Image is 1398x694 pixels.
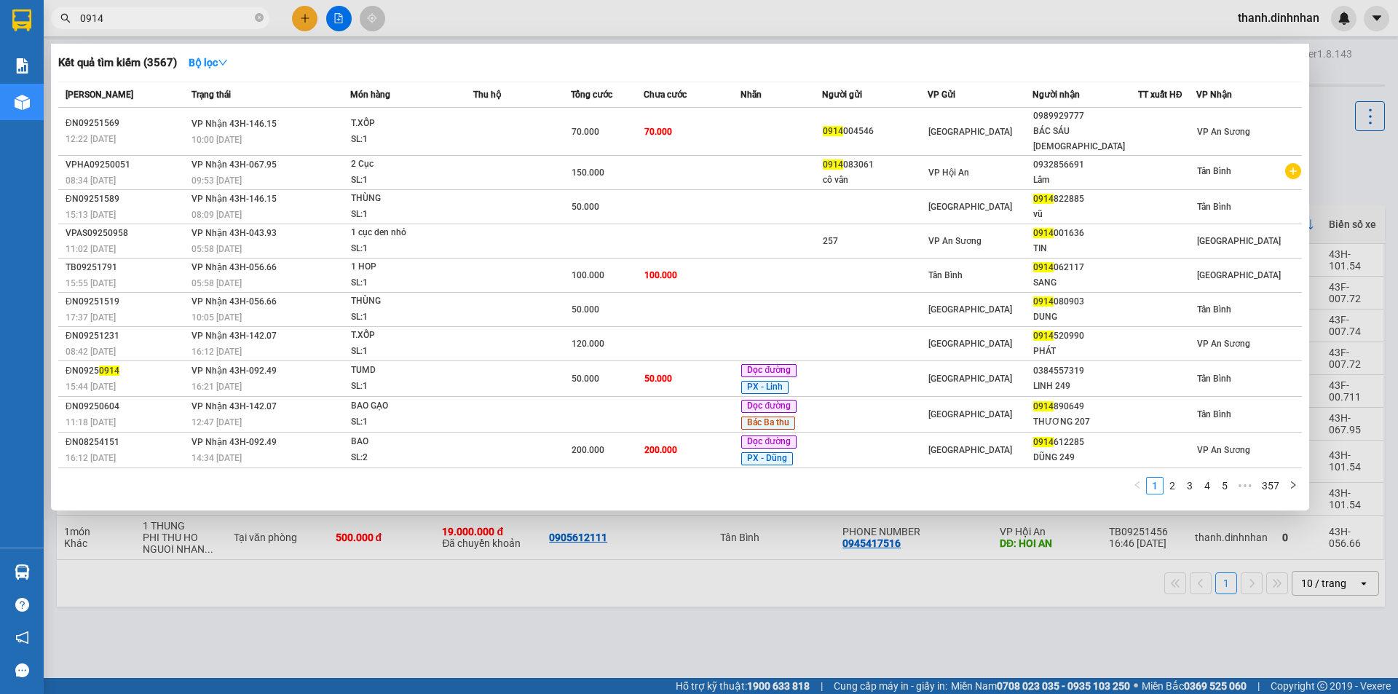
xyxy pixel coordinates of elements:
[66,294,187,309] div: ĐN09251519
[741,381,789,394] span: PX - Linh
[928,374,1012,384] span: [GEOGRAPHIC_DATA]
[66,435,187,450] div: ĐN08254151
[191,90,231,100] span: Trạng thái
[1217,478,1233,494] a: 5
[928,270,963,280] span: Tân Bình
[15,58,30,74] img: solution-icon
[928,339,1012,349] span: [GEOGRAPHIC_DATA]
[572,202,599,212] span: 50.000
[1233,477,1257,494] span: •••
[572,304,599,315] span: 50.000
[80,10,252,26] input: Tìm tên, số ĐT hoặc mã đơn
[191,262,277,272] span: VP Nhận 43H-056.66
[191,194,277,204] span: VP Nhận 43H-146.15
[351,116,460,132] div: T.XỐP
[351,132,460,148] div: SL: 1
[1033,435,1137,450] div: 612285
[255,13,264,22] span: close-circle
[1284,477,1302,494] button: right
[1197,374,1231,384] span: Tân Bình
[66,134,116,144] span: 12:22 [DATE]
[1033,296,1054,307] span: 0914
[1164,477,1181,494] li: 2
[1033,262,1054,272] span: 0914
[191,437,277,447] span: VP Nhận 43H-092.49
[741,400,797,413] span: Dọc đường
[823,126,843,136] span: 0914
[191,401,277,411] span: VP Nhận 43H-142.07
[66,116,187,131] div: ĐN09251569
[191,135,242,145] span: 10:00 [DATE]
[473,90,501,100] span: Thu hộ
[66,260,187,275] div: TB09251791
[66,453,116,463] span: 16:12 [DATE]
[823,159,843,170] span: 0914
[66,312,116,323] span: 17:37 [DATE]
[1146,477,1164,494] li: 1
[66,417,116,427] span: 11:18 [DATE]
[928,445,1012,455] span: [GEOGRAPHIC_DATA]
[1033,173,1137,188] div: Lâm
[1197,445,1250,455] span: VP An Sương
[66,382,116,392] span: 15:44 [DATE]
[1285,163,1301,179] span: plus-circle
[928,167,969,178] span: VP Hội An
[1197,270,1281,280] span: [GEOGRAPHIC_DATA]
[66,399,187,414] div: ĐN09250604
[191,312,242,323] span: 10:05 [DATE]
[1181,477,1198,494] li: 3
[1033,363,1137,379] div: 0384557319
[1033,309,1137,325] div: DUNG
[1033,401,1054,411] span: 0914
[99,366,119,376] span: 0914
[1033,437,1054,447] span: 0914
[1033,124,1137,154] div: BÁC SÁU [DEMOGRAPHIC_DATA]
[1216,477,1233,494] li: 5
[66,328,187,344] div: ĐN09251231
[1257,477,1284,494] li: 357
[1199,478,1215,494] a: 4
[1033,157,1137,173] div: 0932856691
[1033,275,1137,291] div: SANG
[1197,409,1231,419] span: Tân Bình
[1138,90,1182,100] span: TT xuất HĐ
[572,339,604,349] span: 120.000
[644,374,672,384] span: 50.000
[351,293,460,309] div: THÙNG
[1197,236,1281,246] span: [GEOGRAPHIC_DATA]
[1033,328,1137,344] div: 520990
[1164,478,1180,494] a: 2
[351,173,460,189] div: SL: 1
[1147,478,1163,494] a: 1
[351,414,460,430] div: SL: 1
[15,564,30,580] img: warehouse-icon
[191,278,242,288] span: 05:58 [DATE]
[351,225,460,241] div: 1 cục den nhỏ
[351,309,460,326] div: SL: 1
[191,159,277,170] span: VP Nhận 43H-067.95
[12,9,31,31] img: logo-vxr
[572,445,604,455] span: 200.000
[1033,399,1137,414] div: 890649
[1033,194,1054,204] span: 0914
[823,124,927,139] div: 004546
[351,363,460,379] div: TUMD
[1033,241,1137,256] div: TIN
[255,12,264,25] span: close-circle
[928,127,1012,137] span: [GEOGRAPHIC_DATA]
[1032,90,1080,100] span: Người nhận
[572,374,599,384] span: 50.000
[571,90,612,100] span: Tổng cước
[928,202,1012,212] span: [GEOGRAPHIC_DATA]
[1197,202,1231,212] span: Tân Bình
[1129,477,1146,494] button: left
[191,244,242,254] span: 05:58 [DATE]
[351,275,460,291] div: SL: 1
[351,450,460,466] div: SL: 2
[66,244,116,254] span: 11:02 [DATE]
[218,58,228,68] span: down
[177,51,240,74] button: Bộ lọcdown
[1196,90,1232,100] span: VP Nhận
[351,344,460,360] div: SL: 1
[66,226,187,241] div: VPAS09250958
